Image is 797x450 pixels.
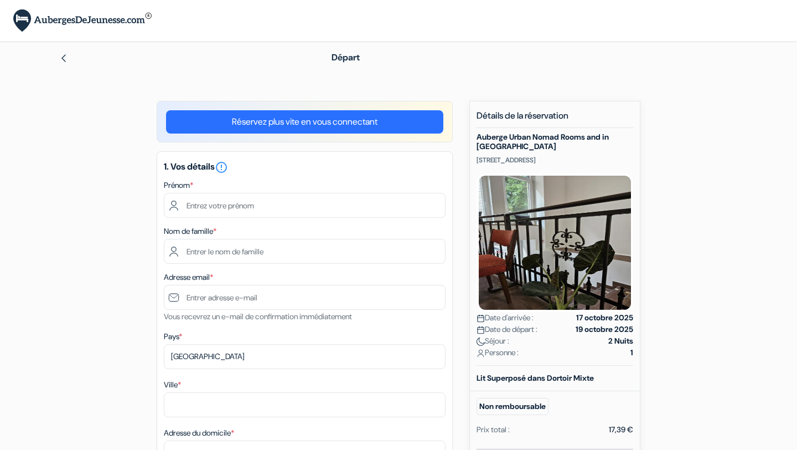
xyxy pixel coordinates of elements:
[164,180,193,191] label: Prénom
[164,226,216,237] label: Nom de famille
[477,373,594,383] b: Lit Superposé dans Dortoir Mixte
[477,335,509,347] span: Séjour :
[164,285,446,310] input: Entrer adresse e-mail
[164,239,446,264] input: Entrer le nom de famille
[164,427,234,439] label: Adresse du domicile
[477,337,485,346] img: moon.svg
[477,132,633,151] h5: Auberge Urban Nomad Rooms and in [GEOGRAPHIC_DATA]
[477,398,548,415] small: Non remboursable
[164,331,182,342] label: Pays
[166,110,443,134] a: Réservez plus vite en vous connectant
[332,52,360,63] span: Départ
[477,110,633,128] h5: Détails de la réservation
[477,324,537,335] span: Date de départ :
[608,335,633,347] strong: 2 Nuits
[215,161,228,172] a: error_outline
[630,347,633,359] strong: 1
[164,161,446,174] h5: 1. Vos détails
[477,326,485,334] img: calendar.svg
[477,312,534,324] span: Date d'arrivée :
[477,349,485,357] img: user_icon.svg
[164,193,446,218] input: Entrez votre prénom
[477,314,485,323] img: calendar.svg
[13,9,152,32] img: AubergesDeJeunesse.com
[164,311,352,321] small: Vous recevrez un e-mail de confirmation immédiatement
[164,379,181,391] label: Ville
[477,347,519,359] span: Personne :
[215,161,228,174] i: error_outline
[477,424,510,436] div: Prix total :
[164,272,213,283] label: Adresse email
[477,156,633,165] p: [STREET_ADDRESS]
[576,324,633,335] strong: 19 octobre 2025
[609,424,633,436] div: 17,39 €
[576,312,633,324] strong: 17 octobre 2025
[59,54,68,63] img: left_arrow.svg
